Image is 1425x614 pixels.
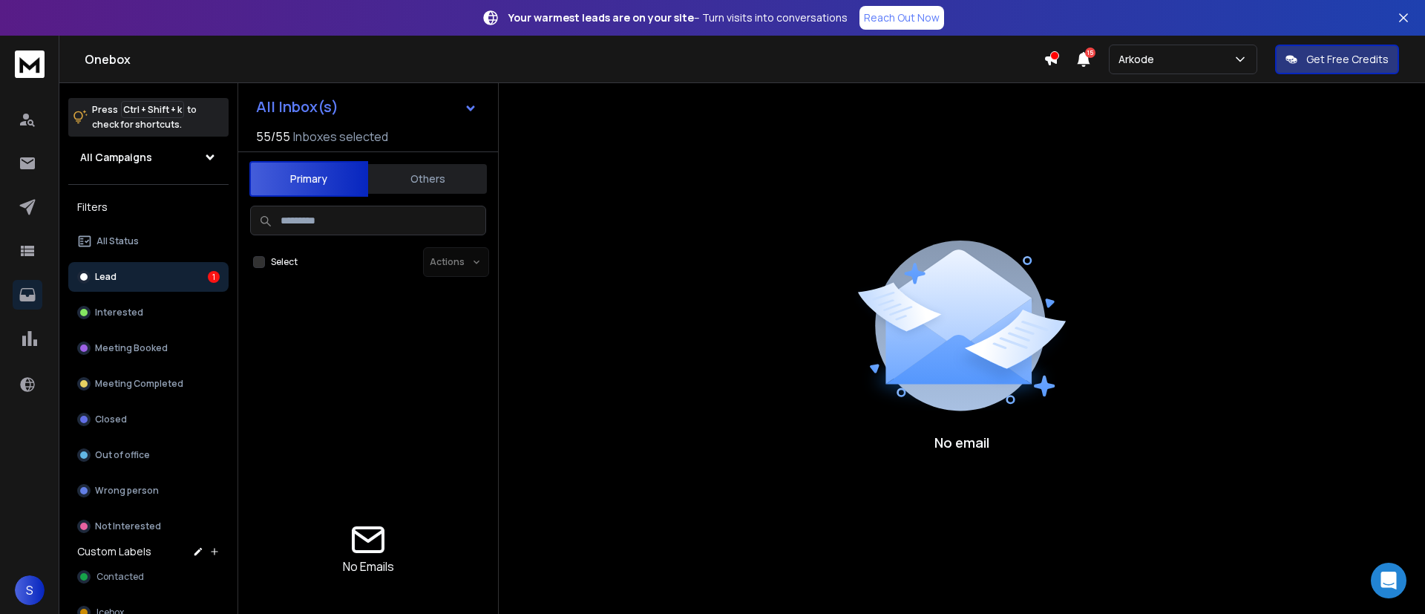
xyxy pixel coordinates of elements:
[68,298,229,327] button: Interested
[1118,52,1160,67] p: Arkode
[68,333,229,363] button: Meeting Booked
[68,262,229,292] button: Lead1
[95,307,143,319] p: Interested
[68,369,229,399] button: Meeting Completed
[1275,45,1399,74] button: Get Free Credits
[256,128,290,146] span: 55 / 55
[864,10,940,25] p: Reach Out Now
[95,378,183,390] p: Meeting Completed
[1085,48,1095,58] span: 15
[934,432,989,453] p: No email
[80,150,152,165] h1: All Campaigns
[15,575,45,605] button: S
[271,256,298,268] label: Select
[368,163,487,195] button: Others
[95,414,127,425] p: Closed
[508,10,848,25] p: – Turn visits into conversations
[15,50,45,78] img: logo
[121,101,184,118] span: Ctrl + Shift + k
[256,99,338,114] h1: All Inbox(s)
[508,10,694,25] strong: Your warmest leads are on your site
[95,342,168,354] p: Meeting Booked
[249,161,368,197] button: Primary
[68,405,229,434] button: Closed
[68,476,229,506] button: Wrong person
[95,485,159,497] p: Wrong person
[1371,563,1406,598] div: Open Intercom Messenger
[68,226,229,256] button: All Status
[95,520,161,532] p: Not Interested
[208,271,220,283] div: 1
[95,271,117,283] p: Lead
[96,235,139,247] p: All Status
[293,128,388,146] h3: Inboxes selected
[77,544,151,559] h3: Custom Labels
[244,92,489,122] button: All Inbox(s)
[1306,52,1389,67] p: Get Free Credits
[96,571,144,583] span: Contacted
[68,562,229,592] button: Contacted
[92,102,197,132] p: Press to check for shortcuts.
[68,512,229,541] button: Not Interested
[85,50,1044,68] h1: Onebox
[68,197,229,218] h3: Filters
[343,558,394,575] p: No Emails
[859,6,944,30] a: Reach Out Now
[95,449,150,461] p: Out of office
[68,143,229,172] button: All Campaigns
[68,440,229,470] button: Out of office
